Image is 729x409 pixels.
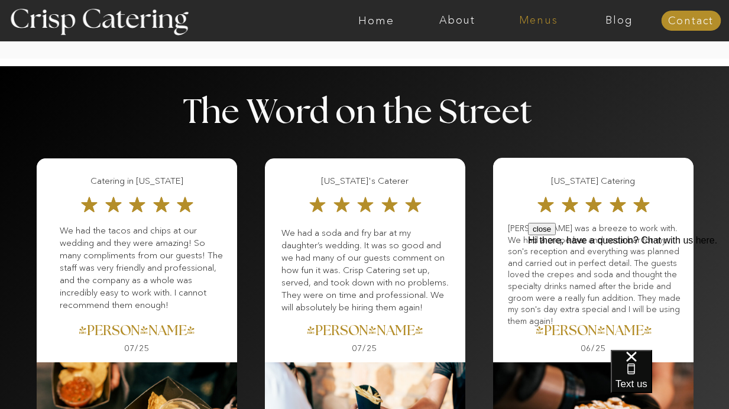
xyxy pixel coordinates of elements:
p: We had a soda and fry bar at my daughter’s wedding. It was so good and we had many of our guests ... [281,226,453,332]
h3: Catering in [US_STATE] [54,174,219,188]
iframe: podium webchat widget prompt [528,223,729,365]
iframe: podium webchat widget bubble [611,350,729,409]
h3: [US_STATE] Catering [511,174,676,188]
p: The Word on the Street [183,96,547,131]
a: Menus [498,15,579,27]
a: About [417,15,498,27]
a: Contact [661,15,721,27]
p: [PERSON_NAME] was a breeze to work with. We had a crepe bar and soda bar for my son's reception a... [508,223,681,317]
p: We had the tacos and chips at our wedding and they were amazing! So many compliments from our gue... [60,224,225,319]
h3: [US_STATE]'s Caterer [283,174,448,188]
a: [PERSON_NAME] [18,324,255,341]
a: [PERSON_NAME] [247,324,484,341]
h3: 07/25 [103,344,171,355]
h3: 07/25 [331,344,398,355]
a: Blog [579,15,660,27]
a: Home [336,15,417,27]
a: [PERSON_NAME] [475,324,712,341]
